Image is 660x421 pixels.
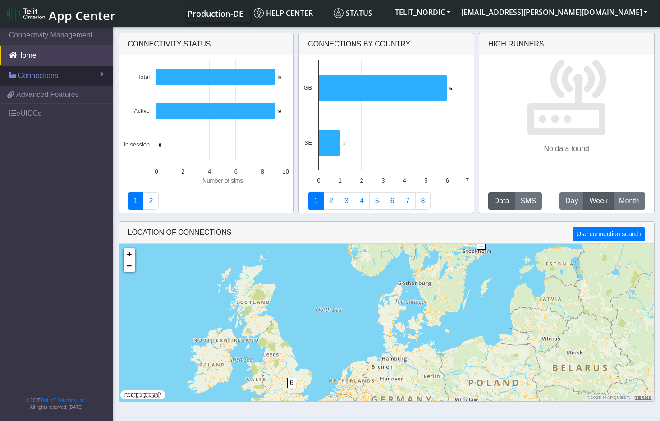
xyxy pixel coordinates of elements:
span: 6 [287,378,297,388]
div: High Runners [488,39,544,50]
text: 4 [208,168,211,175]
a: Zero Session [400,192,416,210]
span: Week [589,196,608,206]
a: Not Connected for 30 days [415,192,431,210]
text: 1 [339,177,342,184]
a: Zoom in [124,248,135,260]
span: 1 [477,239,486,250]
div: 1 [477,239,486,266]
text: In session [124,141,150,148]
a: Deployment status [143,192,159,210]
a: Connections By Country [308,192,324,210]
button: [EMAIL_ADDRESS][PERSON_NAME][DOMAIN_NAME] [456,4,653,20]
text: 5 [424,177,427,184]
text: 6 [446,177,449,184]
span: App Center [49,7,115,24]
nav: Summary paging [128,192,285,210]
text: 2 [181,168,184,175]
a: Telit IoT Solutions, Inc. [41,398,86,403]
img: knowledge.svg [254,8,264,18]
div: LOCATION OF CONNECTIONS [119,222,654,244]
text: 0 [317,177,321,184]
button: Month [613,192,645,210]
a: Status [330,4,390,22]
text: 4 [403,177,406,184]
text: 0 [155,168,158,175]
a: Terms [635,395,652,400]
a: Your current platform instance [187,4,243,22]
span: Month [619,196,639,206]
img: status.svg [334,8,344,18]
div: Connectivity status [119,33,294,55]
text: 3 [381,177,385,184]
text: 8 [261,168,264,175]
span: Help center [254,8,313,18]
a: Connectivity status [128,192,144,210]
span: Status [334,8,372,18]
a: Connections By Carrier [354,192,370,210]
a: Usage per Country [339,192,354,210]
nav: Summary paging [308,192,465,210]
img: No data found [526,55,607,136]
span: Advanced Features [16,89,79,100]
button: Data [488,192,515,210]
text: 9 [278,75,281,80]
text: 1 [343,141,345,146]
button: Week [583,192,614,210]
text: 9 [278,109,281,114]
text: Number of sims [202,177,243,184]
button: Day [559,192,584,210]
span: Production-DE [188,8,243,19]
p: No data found [544,143,589,154]
text: 6 [449,86,452,91]
text: 6 [234,168,237,175]
text: SE [304,139,312,146]
a: Usage by Carrier [369,192,385,210]
div: Connections By Country [299,33,474,55]
a: Zoom out [124,260,135,272]
text: Active [134,107,150,114]
img: logo-telit-cinterion-gw-new.png [7,6,45,21]
text: 2 [360,177,363,184]
a: App Center [7,4,114,23]
button: SMS [515,192,542,210]
text: GB [304,84,312,91]
button: Use connection search [573,227,645,241]
a: 14 Days Trend [385,192,400,210]
text: 7 [466,177,469,184]
text: Total [137,73,149,80]
text: 0 [159,142,161,148]
a: Carrier [323,192,339,210]
button: TELIT_NORDIC [390,4,456,20]
a: Help center [250,4,330,22]
span: Day [565,196,578,206]
span: Connections [18,70,58,81]
text: 10 [282,168,289,175]
div: ©2025 MapQuest, | [585,395,654,401]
